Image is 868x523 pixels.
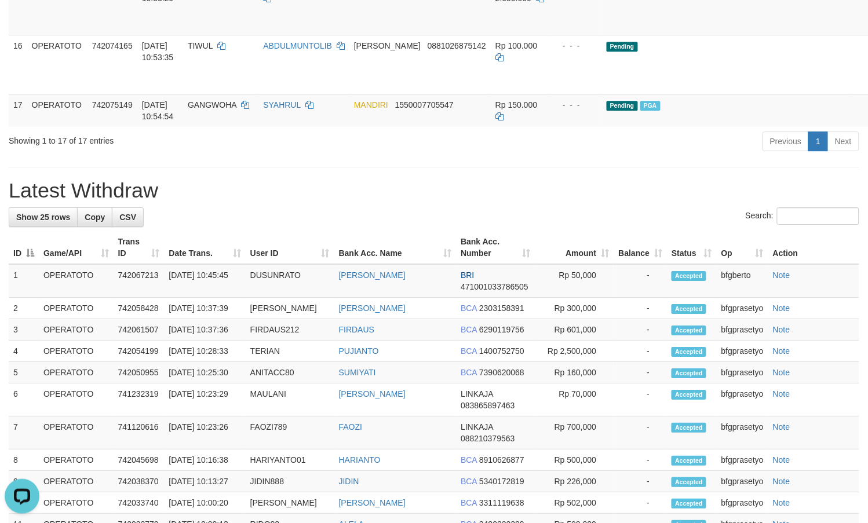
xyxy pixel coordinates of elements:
[773,498,790,507] a: Note
[354,100,388,109] span: MANDIRI
[614,298,667,319] td: -
[339,325,374,334] a: FIRDAUS
[246,319,334,341] td: FIRDAUS212
[717,264,768,298] td: bfgberto
[114,383,165,416] td: 741232319
[27,35,87,94] td: OPERATOTO
[339,303,406,313] a: [PERSON_NAME]
[495,100,537,109] span: Rp 150.000
[614,231,667,264] th: Balance: activate to sort column ascending
[114,319,165,341] td: 742061507
[119,213,136,222] span: CSV
[39,471,114,492] td: OPERATOTO
[479,498,524,507] span: Copy 3311119638 to clipboard
[142,100,174,121] span: [DATE] 10:54:54
[456,231,535,264] th: Bank Acc. Number: activate to sort column ascending
[461,498,477,507] span: BCA
[614,471,667,492] td: -
[461,401,515,410] span: Copy 083865897463 to clipboard
[354,41,421,50] span: [PERSON_NAME]
[39,264,114,298] td: OPERATOTO
[9,471,39,492] td: 9
[246,362,334,383] td: ANITACC80
[746,207,859,225] label: Search:
[246,231,334,264] th: User ID: activate to sort column ascending
[246,416,334,449] td: FAOZI789
[9,383,39,416] td: 6
[9,298,39,319] td: 2
[461,282,528,291] span: Copy 471001033786505 to clipboard
[479,368,524,377] span: Copy 7390620068 to clipboard
[672,347,706,357] span: Accepted
[461,389,493,398] span: LINKAJA
[773,325,790,334] a: Note
[114,492,165,514] td: 742033740
[114,298,165,319] td: 742058428
[479,325,524,334] span: Copy 6290119756 to clipboard
[165,471,246,492] td: [DATE] 10:13:27
[672,456,706,466] span: Accepted
[717,231,768,264] th: Op: activate to sort column ascending
[763,131,809,151] a: Previous
[535,492,614,514] td: Rp 502,000
[461,325,477,334] span: BCA
[165,416,246,449] td: [DATE] 10:23:26
[461,455,477,465] span: BCA
[165,449,246,471] td: [DATE] 10:16:38
[773,270,790,280] a: Note
[165,231,246,264] th: Date Trans.: activate to sort column ascending
[263,41,332,50] a: ABDULMUNTOLIB
[9,207,78,227] a: Show 25 rows
[339,346,379,356] a: PUJIANTO
[114,341,165,362] td: 742054199
[165,492,246,514] td: [DATE] 10:00:20
[5,5,39,39] button: Open LiveChat chat widget
[39,383,114,416] td: OPERATOTO
[39,319,114,341] td: OPERATOTO
[672,390,706,400] span: Accepted
[428,41,486,50] span: Copy 0881026875142 to clipboard
[553,40,597,52] div: - - -
[9,341,39,362] td: 4
[495,41,537,50] span: Rp 100.000
[39,416,114,449] td: OPERATOTO
[773,455,790,465] a: Note
[607,101,638,111] span: Pending
[165,362,246,383] td: [DATE] 10:25:30
[9,35,27,94] td: 16
[479,346,524,356] span: Copy 1400752750 to clipboard
[614,341,667,362] td: -
[672,304,706,314] span: Accepted
[114,471,165,492] td: 742038370
[9,179,859,202] h1: Latest Withdraw
[165,264,246,298] td: [DATE] 10:45:45
[461,303,477,313] span: BCA
[672,325,706,335] span: Accepted
[246,471,334,492] td: JIDIN888
[246,383,334,416] td: MAULANI
[461,368,477,377] span: BCA
[334,231,457,264] th: Bank Acc. Name: activate to sort column ascending
[339,455,381,465] a: HARIANTO
[246,264,334,298] td: DUSUNRATO
[461,270,474,280] span: BRI
[535,383,614,416] td: Rp 70,000
[717,298,768,319] td: bfgprasetyo
[717,319,768,341] td: bfgprasetyo
[535,449,614,471] td: Rp 500,000
[9,449,39,471] td: 8
[246,492,334,514] td: [PERSON_NAME]
[9,264,39,298] td: 1
[614,416,667,449] td: -
[614,362,667,383] td: -
[461,434,515,443] span: Copy 088210379563 to clipboard
[808,131,828,151] a: 1
[395,100,454,109] span: Copy 1550007705547 to clipboard
[672,271,706,281] span: Accepted
[339,368,376,377] a: SUMIYATI
[717,449,768,471] td: bfgprasetyo
[717,383,768,416] td: bfgprasetyo
[535,319,614,341] td: Rp 601,000
[339,422,362,431] a: FAOZI
[773,368,790,377] a: Note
